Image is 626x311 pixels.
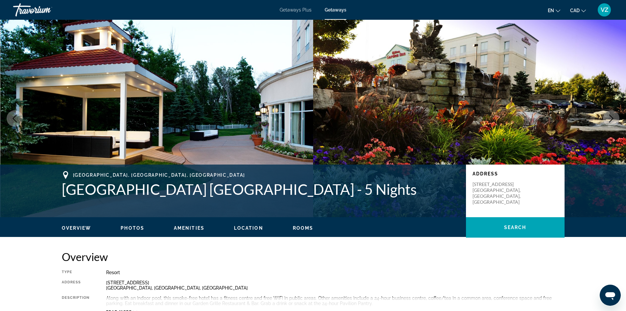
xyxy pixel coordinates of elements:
[174,225,204,231] button: Amenities
[596,3,613,17] button: User Menu
[234,225,263,231] button: Location
[106,280,565,291] div: [STREET_ADDRESS] [GEOGRAPHIC_DATA], [GEOGRAPHIC_DATA], [GEOGRAPHIC_DATA]
[466,217,565,238] button: Search
[62,250,565,263] h2: Overview
[62,181,459,198] h1: [GEOGRAPHIC_DATA] [GEOGRAPHIC_DATA] - 5 Nights
[603,110,619,127] button: Next image
[106,296,565,306] div: Along with an indoor pool, this smoke-free hotel has a fitness centre and free WiFi in public are...
[73,172,245,178] span: [GEOGRAPHIC_DATA], [GEOGRAPHIC_DATA], [GEOGRAPHIC_DATA]
[280,7,312,13] a: Getaways Plus
[62,280,90,291] div: Address
[62,296,90,306] div: Description
[106,270,565,275] div: Resort
[473,171,558,176] p: Address
[473,181,525,205] p: [STREET_ADDRESS] [GEOGRAPHIC_DATA], [GEOGRAPHIC_DATA], [GEOGRAPHIC_DATA]
[121,225,144,231] button: Photos
[62,270,90,275] div: Type
[600,285,621,306] iframe: Button to launch messaging window
[504,225,526,230] span: Search
[325,7,346,13] a: Getaways
[570,8,580,13] span: CAD
[601,7,608,13] span: VZ
[7,110,23,127] button: Previous image
[293,225,313,231] button: Rooms
[548,8,554,13] span: en
[13,1,79,18] a: Travorium
[548,6,560,15] button: Change language
[570,6,586,15] button: Change currency
[62,225,91,231] button: Overview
